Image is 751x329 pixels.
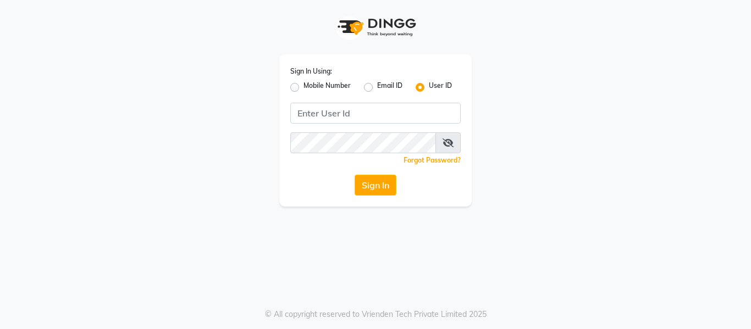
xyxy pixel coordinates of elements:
[377,81,402,94] label: Email ID
[290,66,332,76] label: Sign In Using:
[332,11,419,43] img: logo1.svg
[303,81,351,94] label: Mobile Number
[404,156,461,164] a: Forgot Password?
[355,175,396,196] button: Sign In
[290,132,436,153] input: Username
[429,81,452,94] label: User ID
[290,103,461,124] input: Username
